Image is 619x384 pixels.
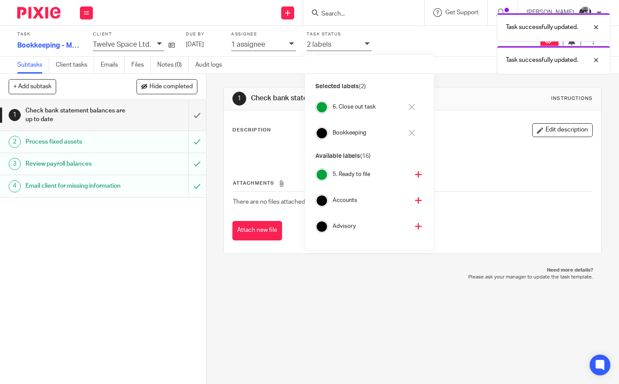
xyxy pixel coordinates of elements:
a: Notes (0) [157,57,189,74]
p: Task successfully updated. [506,56,578,64]
span: There are no files attached to this task. [233,199,337,205]
h4: 5. Ready to file [333,170,409,179]
h4: Bookkeeping [333,129,403,137]
p: 1 assignee [231,41,265,48]
h4: Advisory [333,222,409,230]
label: Due by [186,32,220,37]
div: Instructions [551,95,593,102]
button: + Add subtask [9,79,56,94]
div: 2 [9,136,21,148]
h1: Review payroll balances [25,157,128,170]
a: Audit logs [195,57,229,74]
p: Twelve Space Ltd. [93,41,151,48]
label: Task status [307,32,371,37]
div: 1 [9,109,21,121]
h1: Check bank statement balances are up to date [251,94,431,103]
button: Edit description [532,123,593,137]
a: Files [131,57,151,74]
h4: Accounts [333,196,409,205]
label: Task [17,32,82,37]
button: Hide completed [136,79,197,94]
p: 2 labels [307,41,331,48]
a: Emails [101,57,125,74]
p: Selected labels [315,82,423,91]
p: Available labels [315,152,423,161]
span: (2) [359,83,366,90]
img: IMG_7103.jpg [578,6,592,20]
label: Client [93,32,175,37]
div: 4 [9,180,21,192]
p: Task successfully updated. [506,23,578,32]
div: 1 [232,92,246,106]
p: Description [232,127,271,134]
img: Pixie [17,7,60,19]
span: Attachments [233,181,274,186]
h1: Check bank statement balances are up to date [25,104,128,126]
label: Assignee [231,32,296,37]
a: Subtasks [17,57,49,74]
span: [DATE] [186,42,204,48]
p: Please ask your manager to update the task template. [232,274,593,281]
h1: Email client for missing information [25,179,128,192]
h1: Process fixed assets [25,135,128,148]
span: (16) [360,153,370,159]
span: Hide completed [149,83,193,90]
h4: 6. Close out task [333,103,403,111]
div: 3 [9,158,21,170]
p: Need more details? [232,267,593,274]
a: Client tasks [56,57,94,74]
button: Attach new file [232,221,282,240]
